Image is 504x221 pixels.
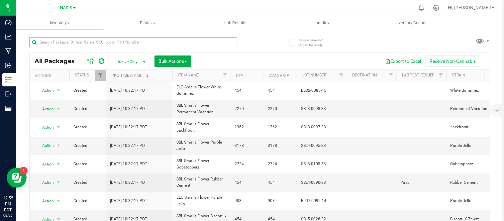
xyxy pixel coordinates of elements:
[402,73,434,77] a: Lab Test Result
[176,158,227,170] span: SBL Smalls Flower Gobstopperz
[5,48,12,55] inline-svg: Manufacturing
[235,198,260,204] span: 908
[35,57,81,65] span: All Packages
[352,73,377,77] a: Destination
[5,19,12,26] inline-svg: Dashboard
[451,124,501,130] span: Jackfrooit
[178,73,199,77] a: Item Name
[54,196,63,206] span: select
[236,73,243,78] a: Qty
[301,106,343,112] span: SBL3-0098-33
[7,168,27,188] iframe: Resource center
[301,161,343,167] span: SBL3-0105-33
[451,87,501,94] span: White Gummiez
[110,87,147,94] span: [DATE] 10:32:17 PDT
[381,55,426,67] button: Export to Excel
[54,86,63,95] span: select
[268,143,293,149] span: 3178
[54,178,63,187] span: select
[5,76,12,83] inline-svg: Inventory
[426,55,480,67] button: Receive Non-Cannabis
[54,160,63,169] span: select
[73,87,102,94] span: Created
[5,62,12,69] inline-svg: Inbound
[235,161,260,167] span: 2724
[269,73,289,78] a: Available
[36,178,54,187] span: Action
[176,194,227,207] span: ELO Smalls Flower Purple Jello
[452,73,465,77] a: Strain
[5,105,12,112] inline-svg: Reports
[216,20,256,26] span: Lab Results
[436,70,447,81] a: Filter
[336,70,347,81] a: Filter
[176,176,227,189] span: SBL Smalls Flower Rubber Cement
[302,73,326,77] a: Lot Number
[176,84,227,97] span: ELO Smalls Flower White Gummiez
[176,121,227,134] span: SBL Smalls Flower Jackfrooit
[110,198,147,204] span: [DATE] 10:32:17 PDT
[73,161,102,167] span: Created
[73,198,102,204] span: Created
[301,198,343,204] span: ELO7-0095-14
[54,141,63,150] span: select
[110,143,147,149] span: [DATE] 10:32:17 PDT
[3,195,13,213] p: 12:55 PM PDT
[104,20,191,26] span: Plants
[235,106,260,112] span: 2270
[110,179,147,186] span: [DATE] 10:32:17 PDT
[110,124,147,130] span: [DATE] 10:32:17 PDT
[279,16,367,30] a: Audit
[54,104,63,114] span: select
[432,5,441,11] div: Manage settings
[301,87,343,94] span: ELO2-0085-15
[104,16,191,30] a: Plants
[301,179,343,186] span: SBL4-0090-33
[268,198,293,204] span: 908
[35,73,67,78] div: Actions
[176,139,227,152] span: SBL Smalls Flower Purple Jello
[73,143,102,149] span: Created
[192,16,279,30] a: Lab Results
[16,16,104,30] a: Inventory
[73,179,102,186] span: Created
[451,143,501,149] span: Purple Jello
[176,102,227,115] span: SBL Smalls Flower Permanent Vacation
[298,38,332,48] span: Include items not tagged for facility
[280,20,367,26] span: Audit
[451,106,501,112] span: Permanent Vacation
[451,198,501,204] span: Purple Jello
[401,179,443,186] span: Pass
[36,141,54,150] span: Action
[301,143,343,149] span: SBL4-0095-33
[451,161,501,167] span: Gobstopperz
[235,179,260,186] span: 454
[54,123,63,132] span: select
[220,70,231,81] a: Filter
[387,20,436,26] span: Inventory Counts
[95,70,106,81] a: Filter
[111,73,150,78] a: Pkg Timestamp
[36,123,54,132] span: Action
[16,20,104,26] span: Inventory
[73,106,102,112] span: Created
[36,160,54,169] span: Action
[154,55,191,67] button: Bulk Actions
[110,161,147,167] span: [DATE] 10:32:17 PDT
[75,73,89,77] a: Status
[29,37,237,47] input: Search Package ID, Item Name, SKU, Lot or Part Number...
[5,34,12,40] inline-svg: Analytics
[73,124,102,130] span: Created
[235,124,260,130] span: 1362
[60,5,72,11] span: Nabis
[268,179,293,186] span: 454
[448,5,491,10] span: Hi, [PERSON_NAME]!
[235,143,260,149] span: 3178
[386,70,397,81] a: Filter
[3,213,13,218] p: 08/26
[20,167,28,175] iframe: Resource center unread badge
[268,161,293,167] span: 2724
[301,124,343,130] span: SBL3-0097-33
[367,16,455,30] a: Inventory Counts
